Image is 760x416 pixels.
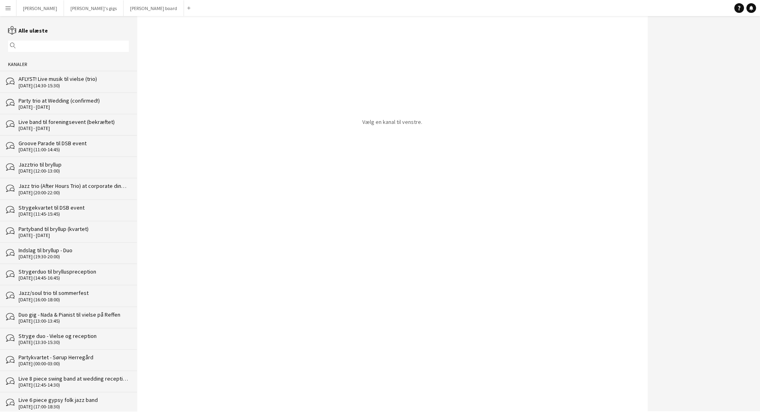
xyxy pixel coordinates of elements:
[19,247,129,254] div: Indslag til bryllup - Duo
[19,182,129,189] div: Jazz trio (After Hours Trio) at corporate dinner
[19,332,129,340] div: Stryge duo - Vielse og reception
[19,382,129,388] div: [DATE] (12:45-14:30)
[19,168,129,174] div: [DATE] (12:00-13:00)
[17,0,64,16] button: [PERSON_NAME]
[19,118,129,126] div: Live band til foreningsevent (bekræftet)
[19,204,129,211] div: Strygekvartet til DSB event
[19,354,129,361] div: Partykvartet - Sørup Herregård
[19,97,129,104] div: Party trio at Wedding (confirmed!)
[19,233,129,238] div: [DATE] - [DATE]
[19,75,129,82] div: AFLYST! Live musik til vielse (trio)
[19,268,129,275] div: Strygerduo til brylluspreception
[124,0,184,16] button: [PERSON_NAME] board
[19,225,129,233] div: Partyband til bryllup (kvartet)
[19,275,129,281] div: [DATE] (14:45-16:45)
[19,318,129,324] div: [DATE] (13:00-13:45)
[19,311,129,318] div: Duo gig - Nada & Pianist til vielse på Reffen
[19,126,129,131] div: [DATE] - [DATE]
[19,361,129,367] div: [DATE] (00:00-03:00)
[19,289,129,297] div: Jazz/soul trio til sommerfest
[19,83,129,89] div: [DATE] (14:30-15:30)
[64,0,124,16] button: [PERSON_NAME]'s gigs
[8,27,48,34] a: Alle ulæste
[19,161,129,168] div: Jazztrio til bryllup
[19,404,129,410] div: [DATE] (17:00-18:30)
[19,340,129,345] div: [DATE] (13:30-15:30)
[19,254,129,259] div: [DATE] (19:30-20:00)
[19,140,129,147] div: Groove Parade til DSB event
[19,190,129,196] div: [DATE] (20:00-22:00)
[19,297,129,303] div: [DATE] (16:00-18:00)
[19,211,129,217] div: [DATE] (11:45-15:45)
[19,375,129,382] div: Live 8 piece swing band at wedding reception
[19,147,129,152] div: [DATE] (11:00-14:45)
[362,118,422,126] p: Vælg en kanal til venstre.
[19,396,129,404] div: Live 6 piece gypsy folk jazz band
[19,104,129,110] div: [DATE] - [DATE]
